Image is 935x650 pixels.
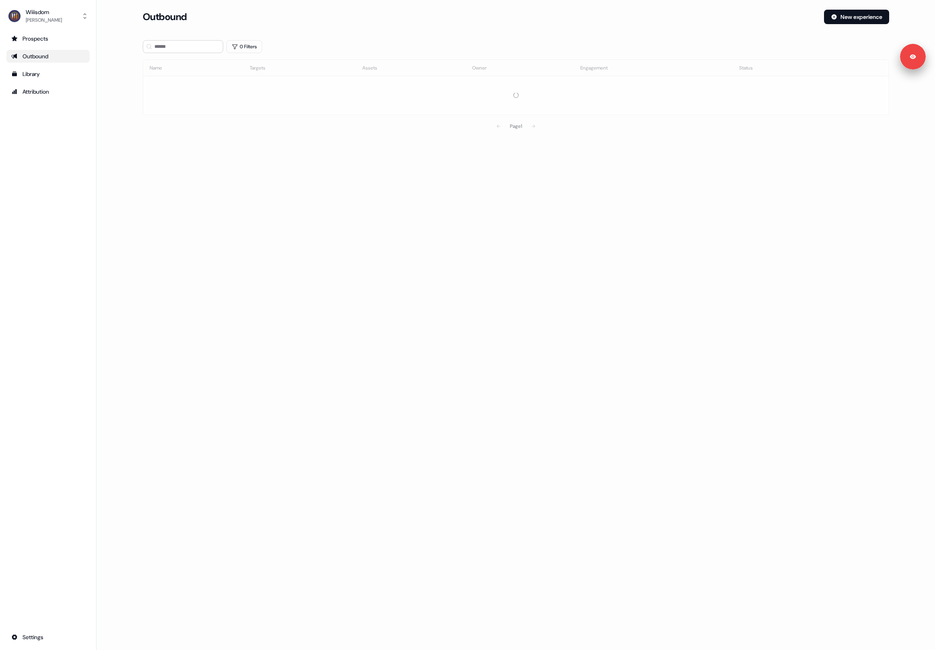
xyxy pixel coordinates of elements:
a: Go to outbound experience [6,50,90,63]
div: Prospects [11,35,85,43]
div: Settings [11,633,85,641]
button: 0 Filters [226,40,262,53]
div: Outbound [11,52,85,60]
div: Wiiisdom [26,8,62,16]
a: Go to templates [6,68,90,80]
div: Attribution [11,88,85,96]
button: New experience [824,10,889,24]
div: [PERSON_NAME] [26,16,62,24]
button: Wiiisdom[PERSON_NAME] [6,6,90,26]
div: Library [11,70,85,78]
a: Go to prospects [6,32,90,45]
a: Go to attribution [6,85,90,98]
a: Go to integrations [6,631,90,644]
h3: Outbound [143,11,187,23]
